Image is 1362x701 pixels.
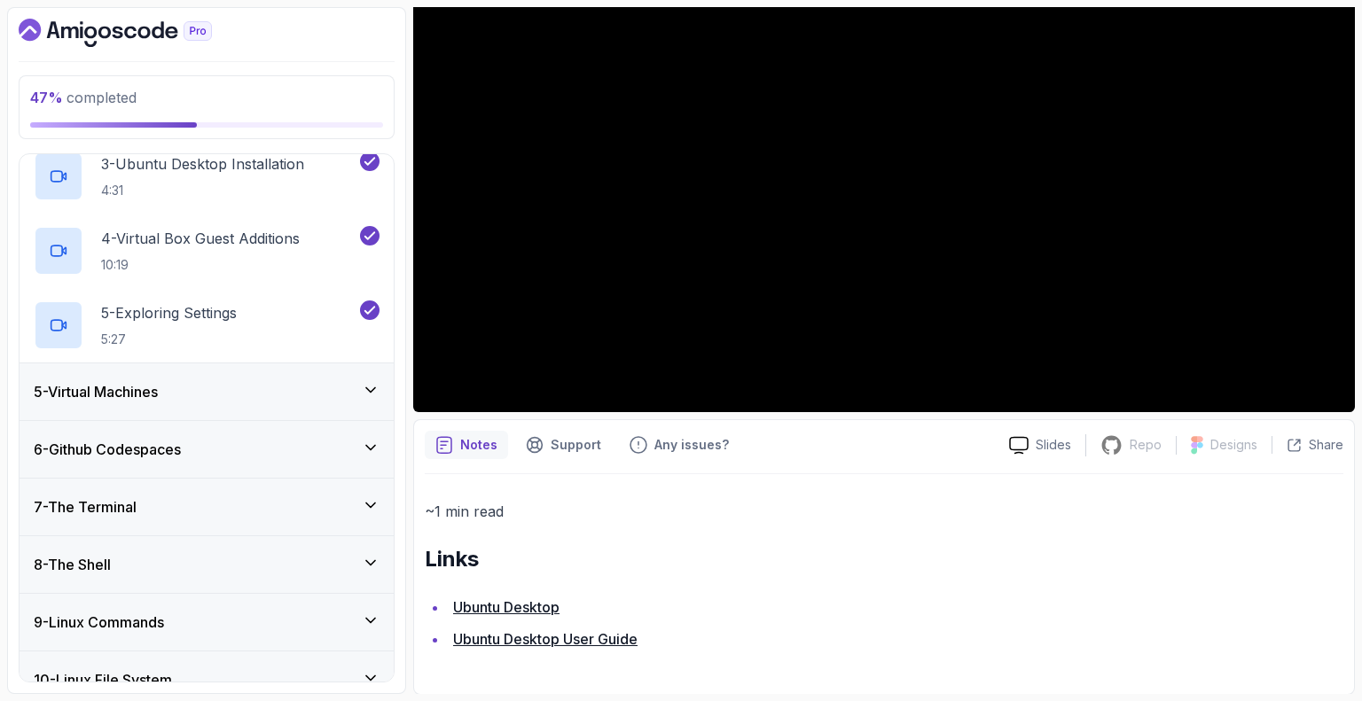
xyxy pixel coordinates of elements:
[34,496,137,518] h3: 7 - The Terminal
[1130,436,1162,454] p: Repo
[20,479,394,535] button: 7-The Terminal
[19,19,253,47] a: Dashboard
[34,152,380,201] button: 3-Ubuntu Desktop Installation4:31
[34,300,380,350] button: 5-Exploring Settings5:27
[425,499,1343,524] p: ~1 min read
[995,436,1085,455] a: Slides
[20,421,394,478] button: 6-Github Codespaces
[34,611,164,633] h3: 9 - Linux Commands
[34,439,181,460] h3: 6 - Github Codespaces
[1036,436,1071,454] p: Slides
[101,256,300,274] p: 10:19
[1309,436,1343,454] p: Share
[453,598,560,616] a: Ubuntu Desktop
[101,228,300,249] p: 4 - Virtual Box Guest Additions
[1272,436,1343,454] button: Share
[34,381,158,402] h3: 5 - Virtual Machines
[1210,436,1257,454] p: Designs
[101,302,237,323] p: 5 - Exploring Settings
[101,331,237,348] p: 5:27
[453,630,638,648] a: Ubuntu Desktop User Guide
[20,363,394,420] button: 5-Virtual Machines
[34,554,111,575] h3: 8 - The Shell
[30,89,137,106] span: completed
[20,594,394,650] button: 9-Linux Commands
[20,536,394,593] button: 8-The Shell
[101,182,304,199] p: 4:31
[30,89,63,106] span: 47 %
[34,226,380,276] button: 4-Virtual Box Guest Additions10:19
[34,669,172,690] h3: 10 - Linux File System
[425,545,1343,573] h2: Links
[101,153,304,175] p: 3 - Ubuntu Desktop Installation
